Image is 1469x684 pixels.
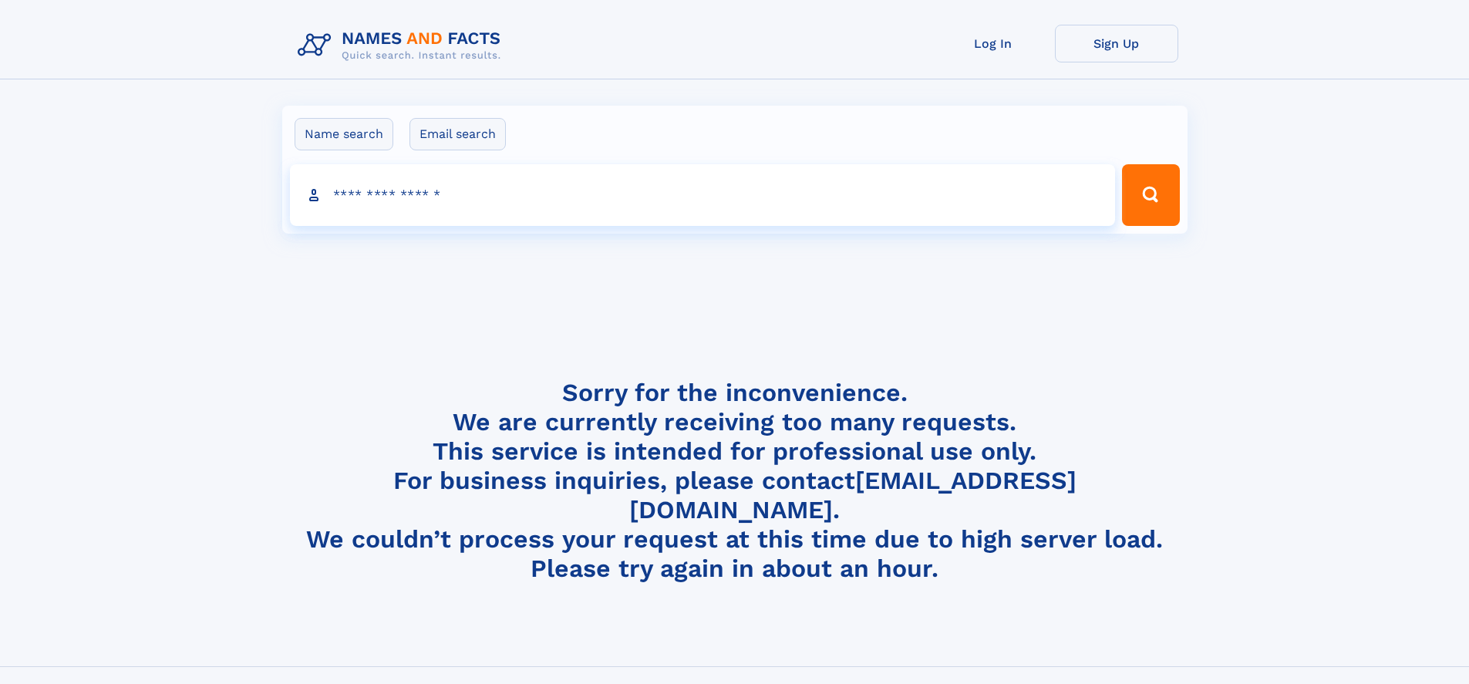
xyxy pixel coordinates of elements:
[629,466,1076,524] a: [EMAIL_ADDRESS][DOMAIN_NAME]
[932,25,1055,62] a: Log In
[291,25,514,66] img: Logo Names and Facts
[409,118,506,150] label: Email search
[295,118,393,150] label: Name search
[290,164,1116,226] input: search input
[291,378,1178,584] h4: Sorry for the inconvenience. We are currently receiving too many requests. This service is intend...
[1055,25,1178,62] a: Sign Up
[1122,164,1179,226] button: Search Button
